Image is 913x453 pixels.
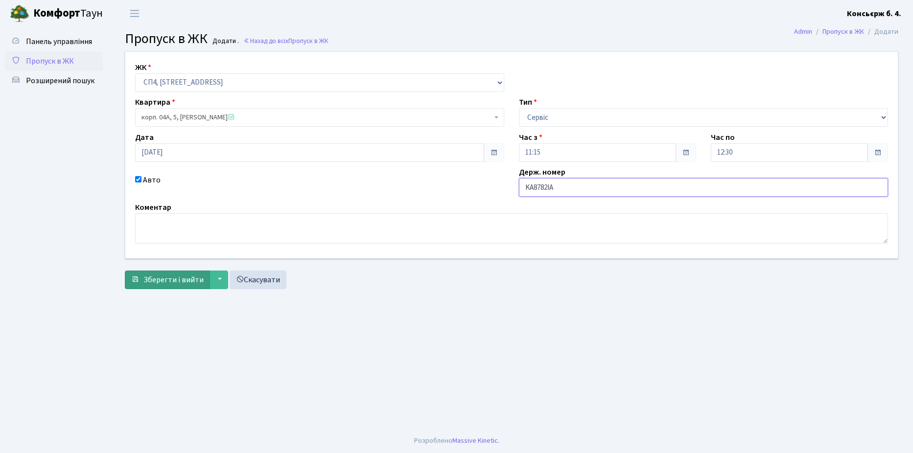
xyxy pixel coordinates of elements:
span: Таун [33,5,103,22]
small: Додати . [211,37,239,45]
div: Розроблено . [414,435,499,446]
nav: breadcrumb [779,22,913,42]
label: Час по [711,132,735,143]
span: Пропуск в ЖК [26,56,74,67]
img: logo.png [10,4,29,23]
button: Переключити навігацію [122,5,147,22]
button: Зберегти і вийти [125,271,210,289]
label: Коментар [135,202,171,213]
label: ЖК [135,62,151,73]
a: Massive Kinetic [452,435,498,446]
a: Панель управління [5,32,103,51]
input: АА1234АА [519,178,888,197]
label: Квартира [135,96,175,108]
label: Держ. номер [519,166,565,178]
span: Розширений пошук [26,75,94,86]
label: Тип [519,96,537,108]
label: Авто [143,174,161,186]
a: Назад до всіхПропуск в ЖК [243,36,328,45]
label: Дата [135,132,154,143]
span: корп. 04А, 5, Беспалько Сергій Сергійович <span class='la la-check-square text-success'></span> [141,113,492,122]
a: Admin [794,26,812,37]
span: Пропуск в ЖК [125,29,208,48]
a: Пропуск в ЖК [822,26,864,37]
span: Зберегти і вийти [143,274,204,285]
b: Комфорт [33,5,80,21]
li: Додати [864,26,898,37]
a: Розширений пошук [5,71,103,91]
label: Час з [519,132,542,143]
b: Консьєрж б. 4. [847,8,901,19]
a: Консьєрж б. 4. [847,8,901,20]
span: Пропуск в ЖК [288,36,328,45]
a: Скасувати [230,271,286,289]
span: Панель управління [26,36,92,47]
a: Пропуск в ЖК [5,51,103,71]
span: корп. 04А, 5, Беспалько Сергій Сергійович <span class='la la-check-square text-success'></span> [135,108,504,127]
